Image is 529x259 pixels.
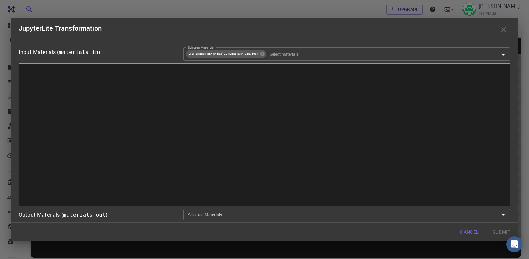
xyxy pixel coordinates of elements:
[59,49,98,55] code: materials_in
[185,211,497,218] input: Select materials
[63,212,106,218] code: materials_out
[19,210,107,220] h6: Output Materials ( )
[506,236,522,252] div: Open Intercom Messenger
[188,45,214,50] label: Selected Materials
[499,210,508,219] button: Open
[19,23,102,36] h6: JupyterLite Transformation
[267,50,489,58] input: Select materials
[499,50,508,59] button: Open
[186,51,261,57] span: 0: Si, Silicene, HEX (P-3m1) 2D (Monolayer), 2dm-5934
[186,50,266,58] div: 0: Si, Silicene, HEX (P-3m1) 2D (Monolayer), 2dm-5934
[455,225,484,239] button: Cancel
[19,63,512,208] iframe: JupyterLite
[19,47,181,57] h6: Input Materials ( )
[14,5,33,11] span: Hỗ trợ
